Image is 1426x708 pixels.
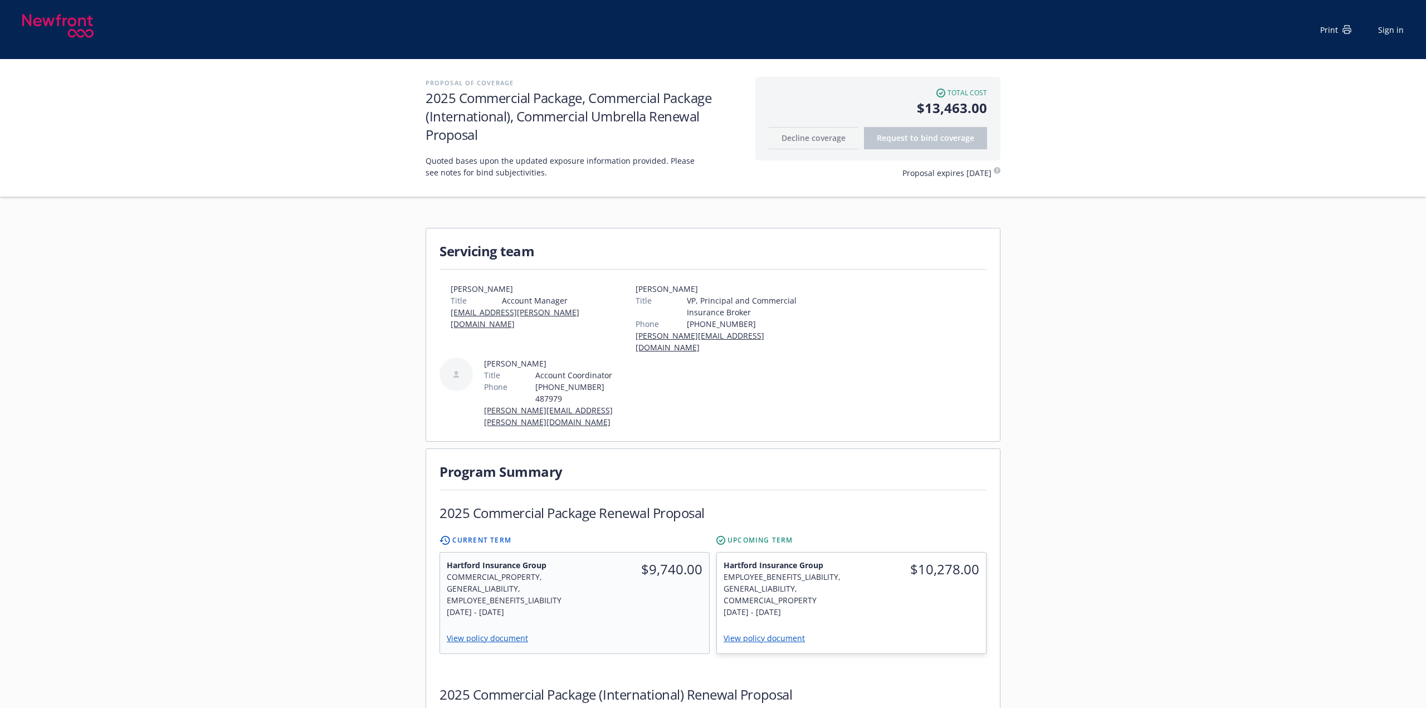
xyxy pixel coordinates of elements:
span: [PERSON_NAME] [451,283,620,295]
span: Account Manager [502,295,620,306]
span: [PHONE_NUMBER] 487979 [535,381,620,404]
span: Quoted bases upon the updated exposure information provided. Please see notes for bind subjectivi... [426,155,704,178]
span: [PHONE_NUMBER] [687,318,805,330]
a: [EMAIL_ADDRESS][PERSON_NAME][DOMAIN_NAME] [451,307,579,329]
h2: Proposal of coverage [426,77,744,89]
span: [PERSON_NAME] [636,283,805,295]
span: Account Coordinator [535,369,620,381]
a: Sign in [1378,24,1404,36]
div: EMPLOYEE_BENEFITS_LIABILITY, GENERAL_LIABILITY, COMMERCIAL_PROPERTY [724,571,845,606]
button: Request to bindcoverage [864,127,987,149]
span: VP, Principal and Commercial Insurance Broker [687,295,805,318]
span: Phone [636,318,659,330]
span: Hartford Insurance Group [724,559,845,571]
h1: 2025 Commercial Package Renewal Proposal [439,504,705,522]
span: Proposal expires [DATE] [902,167,992,179]
span: Title [451,295,467,306]
h1: 2025 Commercial Package (International) Renewal Proposal [439,685,792,704]
span: Decline coverage [782,133,846,143]
span: Title [484,369,500,381]
span: Total cost [948,88,987,98]
h1: Program Summary [439,462,987,481]
a: View policy document [724,633,814,643]
h1: Servicing team [439,242,987,260]
a: [PERSON_NAME][EMAIL_ADDRESS][DOMAIN_NAME] [636,330,764,353]
span: Request to bind [877,133,974,143]
div: [DATE] - [DATE] [447,606,568,618]
span: Upcoming Term [727,535,793,545]
div: [DATE] - [DATE] [724,606,845,618]
div: Print [1320,24,1351,36]
span: Current Term [452,535,511,545]
a: [PERSON_NAME][EMAIL_ADDRESS][PERSON_NAME][DOMAIN_NAME] [484,405,613,427]
span: Hartford Insurance Group [447,559,568,571]
span: $10,278.00 [858,559,980,579]
a: View policy document [447,633,537,643]
span: [PERSON_NAME] [484,358,620,369]
span: $13,463.00 [769,98,987,118]
div: COMMERCIAL_PROPERTY, GENERAL_LIABILITY, EMPLOYEE_BENEFITS_LIABILITY [447,571,568,606]
span: coverage [940,133,974,143]
h1: 2025 Commercial Package, Commercial Package (International), Commercial Umbrella Renewal Proposal [426,89,744,144]
span: $9,740.00 [582,559,703,579]
span: Phone [484,381,507,393]
button: Decline coverage [769,127,858,149]
span: Title [636,295,652,306]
